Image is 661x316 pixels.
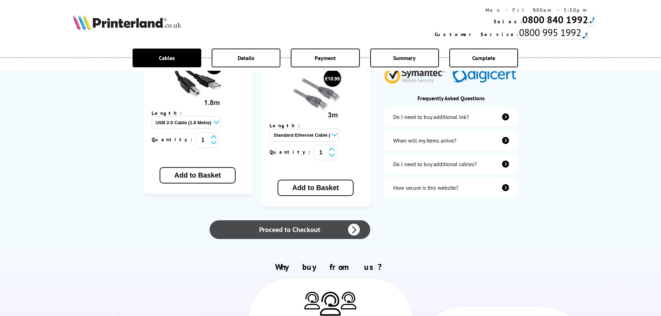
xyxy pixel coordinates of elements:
img: Symantec Website Security [384,64,450,84]
a: 0800 840 1992 [522,13,588,26]
img: hfpfyWBK5wQHBAGPgDf9c6qAYOxxMAAAAASUVORK5CYII= [589,17,595,23]
a: secure-website [384,178,518,197]
span: Quantity: [270,149,314,155]
img: Printer Experts [304,292,320,309]
div: Call: 0800 840 1992 [588,13,595,26]
div: When will my items arrive? [393,137,456,144]
span: Sales: [494,18,522,25]
button: Add to Basket [278,180,353,196]
span: Length: [270,122,307,129]
h2: Why buy from us? [73,262,588,272]
img: hfpfyWBK5wQHBAGPgDf9c6qAYOxxMAAAAASUVORK5CYII= [582,32,588,39]
span: Complete [472,54,495,61]
img: Printerland Logo [73,15,181,30]
span: Length: [152,110,189,116]
span: Payment [315,54,336,61]
div: Mon - Fri 9:00am - 5:30pm [435,7,588,13]
div: Do I need to buy additional cables? [393,161,477,168]
span: Details [238,54,254,61]
a: items-arrive [384,131,518,150]
div: Do I need to buy additional ink? [393,113,469,120]
div: How secure is this website? [393,184,458,191]
div: Frequently Asked Questions [384,95,518,102]
img: usb cable [171,57,223,109]
div: Call: 0800 995 1992 [518,26,588,39]
span: Customer Service: [435,31,518,37]
a: Proceed to Checkout [210,220,370,239]
img: Printer Experts [320,292,341,316]
button: Add to Basket [160,167,235,183]
span: Summary [393,54,416,61]
a: additional-cables [384,154,518,174]
img: Digicert [452,68,518,84]
img: Ethernet cable [290,69,342,121]
span: Cables [159,54,175,61]
img: Printer Experts [341,292,356,309]
a: additional-ink [384,107,518,127]
span: Quantity: [152,136,196,143]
